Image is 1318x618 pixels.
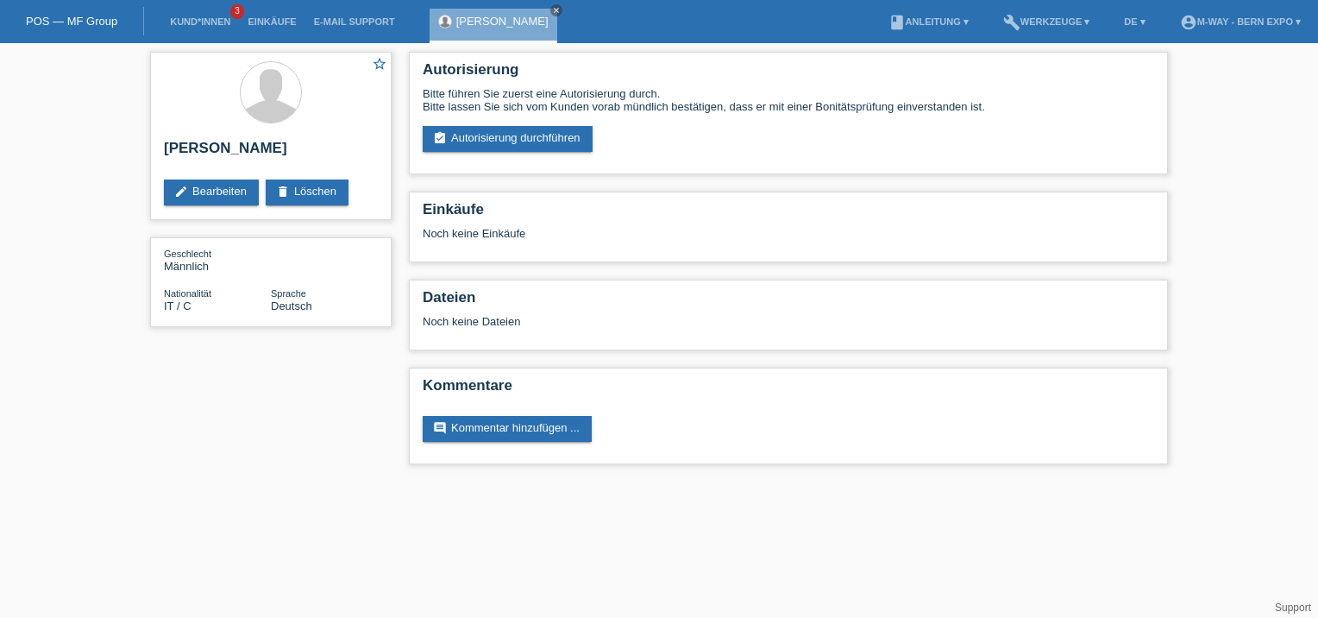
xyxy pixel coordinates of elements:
a: commentKommentar hinzufügen ... [423,416,592,442]
a: [PERSON_NAME] [456,15,549,28]
div: Männlich [164,247,271,273]
div: Noch keine Dateien [423,315,950,328]
span: Sprache [271,288,306,299]
a: account_circlem-way - Bern Expo ▾ [1171,16,1309,27]
a: POS — MF Group [26,15,117,28]
a: E-Mail Support [305,16,404,27]
span: Italien / C / 12.03.1983 [164,300,191,312]
a: DE ▾ [1115,16,1153,27]
div: Bitte führen Sie zuerst eine Autorisierung durch. Bitte lassen Sie sich vom Kunden vorab mündlich... [423,87,1154,113]
i: edit [174,185,188,199]
a: buildWerkzeuge ▾ [995,16,1099,27]
a: deleteLöschen [266,180,348,205]
span: 3 [230,4,244,19]
i: star_border [372,56,387,72]
h2: [PERSON_NAME] [164,140,378,166]
h2: Dateien [423,289,1154,315]
h2: Einkäufe [423,201,1154,227]
i: account_circle [1180,14,1197,31]
a: Kund*innen [161,16,239,27]
a: Support [1275,602,1311,614]
a: editBearbeiten [164,180,259,205]
h2: Kommentare [423,377,1154,403]
i: build [1003,14,1020,31]
span: Deutsch [271,300,312,312]
a: close [550,4,562,16]
h2: Autorisierung [423,61,1154,87]
a: bookAnleitung ▾ [880,16,977,27]
span: Nationalität [164,288,211,299]
span: Geschlecht [164,249,211,259]
a: assignment_turned_inAutorisierung durchführen [423,126,593,152]
div: Noch keine Einkäufe [423,227,1154,253]
i: assignment_turned_in [433,131,447,145]
a: Einkäufe [239,16,304,27]
a: star_border [372,56,387,74]
i: close [552,6,561,15]
i: comment [433,421,447,435]
i: delete [276,185,290,199]
i: book [888,14,906,31]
